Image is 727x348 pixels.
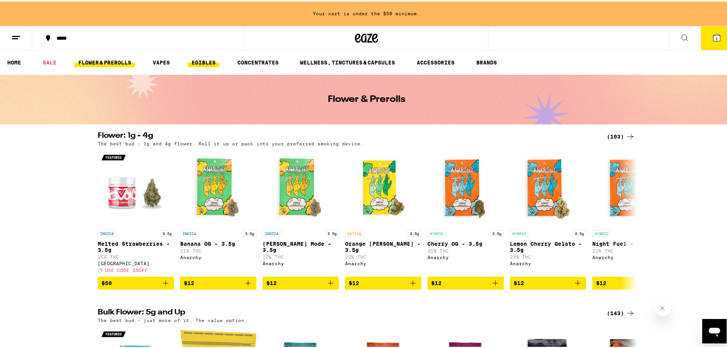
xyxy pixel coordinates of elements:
[98,259,174,264] div: [GEOGRAPHIC_DATA]
[702,317,727,342] iframe: Button to launch messaging window
[427,253,504,258] div: Anarchy
[325,229,339,235] p: 3.5g
[243,229,256,235] p: 3.5g
[5,5,55,11] span: Hi. Need any help?
[427,239,504,245] p: Cherry OG - 3.5g
[98,130,598,140] h2: Flower: 1g - 4g
[39,56,60,66] a: SALE
[607,130,635,140] a: (103)
[149,56,174,66] a: VAPES
[607,307,635,316] a: (143)
[98,229,116,235] p: INDICA
[263,148,339,225] img: Anarchy - Runtz Mode - 3.5g
[188,56,219,66] a: EDIBLES
[180,253,256,258] div: Anarchy
[263,259,339,264] div: Anarchy
[98,148,174,225] img: Ember Valley - Melted Strawberries - 3.5g
[427,275,504,288] button: Add to bag
[345,239,421,251] p: Orange [PERSON_NAME] - 3.5g
[510,259,586,264] div: Anarchy
[345,275,421,288] button: Add to bag
[592,239,669,245] p: Night Fuel - 3.5g
[655,299,670,314] iframe: Close message
[510,148,586,275] a: Open page for Lemon Cherry Gelato - 3.5g from Anarchy
[572,229,586,235] p: 3.5g
[98,275,174,288] button: Add to bag
[184,279,194,285] span: $12
[592,253,669,258] div: Anarchy
[328,93,405,103] h1: Flower & Prerolls
[510,229,528,235] p: HYBRID
[514,279,524,285] span: $12
[160,229,174,235] p: 3.5g
[98,148,174,275] a: Open page for Melted Strawberries - 3.5g from Ember Valley
[98,307,598,316] h2: Bulk Flower: 5g and Up
[263,239,339,251] p: [PERSON_NAME] Mode - 3.5g
[592,247,669,252] p: 21% THC
[74,56,135,66] a: FLOWER & PREROLLS
[345,253,421,258] p: 22% THC
[490,229,504,235] p: 3.5g
[592,148,669,225] img: Anarchy - Night Fuel - 3.5g
[408,229,421,235] p: 3.5g
[180,148,256,225] img: Anarchy - Banana OG - 3.5g
[510,239,586,251] p: Lemon Cherry Gelato - 3.5g
[266,279,277,285] span: $12
[427,247,504,252] p: 21% THC
[180,229,198,235] p: INDICA
[592,148,669,275] a: Open page for Night Fuel - 3.5g from Anarchy
[427,148,504,225] img: Anarchy - Cherry OG - 3.5g
[345,148,421,225] img: Anarchy - Orange Runtz - 3.5g
[180,247,256,252] p: 21% THC
[592,229,611,235] p: HYBRID
[431,279,442,285] span: $12
[345,148,421,275] a: Open page for Orange Runtz - 3.5g from Anarchy
[427,148,504,275] a: Open page for Cherry OG - 3.5g from Anarchy
[263,148,339,275] a: Open page for Runtz Mode - 3.5g from Anarchy
[345,259,421,264] div: Anarchy
[263,275,339,288] button: Add to bag
[596,279,606,285] span: $12
[345,229,363,235] p: SATIVA
[98,253,174,258] p: 25% THC
[592,275,669,288] button: Add to bag
[180,275,256,288] button: Add to bag
[472,56,501,66] a: BRANDS
[349,279,359,285] span: $12
[510,275,586,288] button: Add to bag
[98,316,247,321] p: The best bud - just more of it. The value option.
[180,148,256,275] a: Open page for Banana OG - 3.5g from Anarchy
[510,148,586,225] img: Anarchy - Lemon Cherry Gelato - 3.5g
[427,229,446,235] p: HYBRID
[234,56,282,66] a: CONCENTRATES
[3,56,25,66] a: HOME
[510,253,586,258] p: 23% THC
[98,140,363,145] p: The best bud - 1g and 4g flower. Roll it up or pack into your preferred smoking device.
[413,56,458,66] a: ACCESSORIES
[263,229,281,235] p: INDICA
[98,239,174,251] p: Melted Strawberries - 3.5g
[102,279,112,285] span: $50
[716,35,718,39] span: 1
[105,266,148,271] span: USE CODE 35OFF
[296,56,399,66] a: WELLNESS, TINCTURES & CAPSULES
[263,253,339,258] p: 27% THC
[180,239,256,245] p: Banana OG - 3.5g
